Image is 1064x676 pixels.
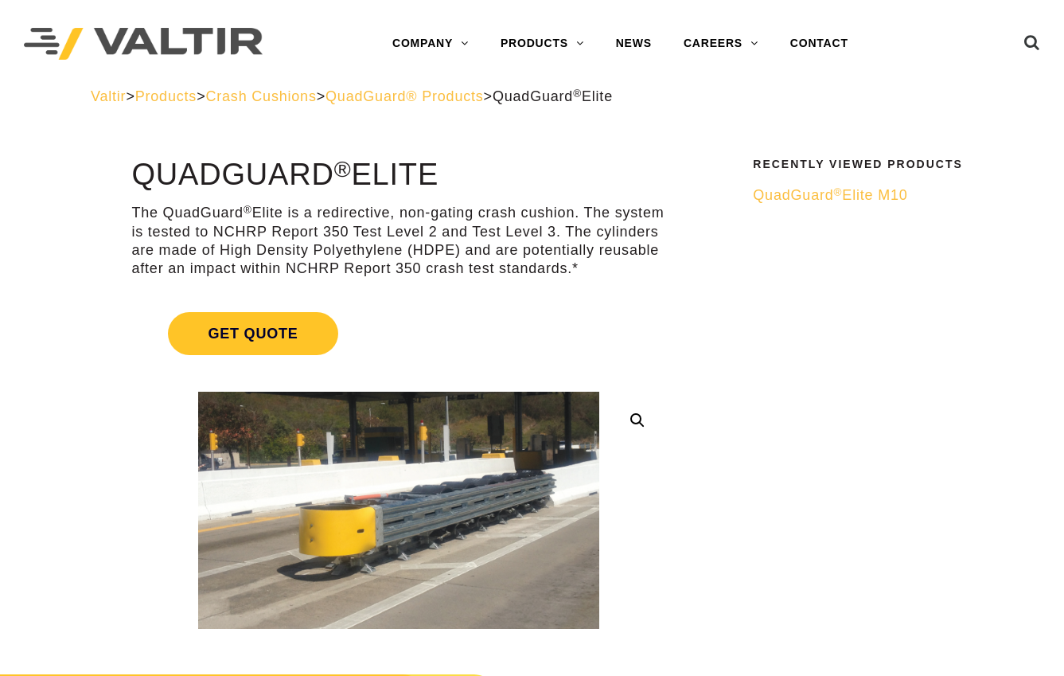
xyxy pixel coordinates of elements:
[753,186,963,205] a: QuadGuard®Elite M10
[753,187,907,203] span: QuadGuard Elite M10
[131,158,666,192] h1: QuadGuard Elite
[244,204,252,216] sup: ®
[376,28,485,60] a: COMPANY
[91,88,973,106] div: > > > >
[91,88,126,104] a: Valtir
[168,312,337,355] span: Get Quote
[753,158,963,170] h2: Recently Viewed Products
[131,293,666,374] a: Get Quote
[668,28,774,60] a: CAREERS
[600,28,668,60] a: NEWS
[131,204,666,279] p: The QuadGuard Elite is a redirective, non-gating crash cushion. The system is tested to NCHRP Rep...
[334,156,352,182] sup: ®
[493,88,613,104] span: QuadGuard Elite
[205,88,316,104] a: Crash Cushions
[774,28,864,60] a: CONTACT
[485,28,600,60] a: PRODUCTS
[325,88,484,104] a: QuadGuard® Products
[573,88,582,100] sup: ®
[24,28,263,61] img: Valtir
[135,88,197,104] a: Products
[834,186,843,198] sup: ®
